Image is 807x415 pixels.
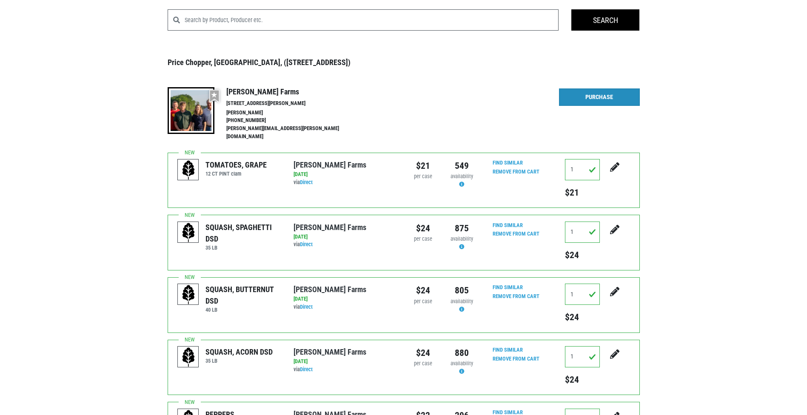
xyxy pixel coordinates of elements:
[294,160,366,169] a: [PERSON_NAME] Farms
[451,298,473,304] span: availability
[410,360,436,368] div: per case
[565,374,600,385] h5: $24
[205,159,267,171] div: TOMATOES, GRAPE
[294,223,366,232] a: [PERSON_NAME] Farms
[493,222,523,228] a: Find Similar
[410,284,436,297] div: $24
[294,171,397,179] div: [DATE]
[565,284,600,305] input: Qty
[410,346,436,360] div: $24
[178,159,199,181] img: placeholder-variety-43d6402dacf2d531de610a020419775a.svg
[294,295,397,303] div: [DATE]
[449,346,475,360] div: 880
[488,292,545,301] input: Remove From Cart
[226,117,357,125] li: [PHONE_NUMBER]
[205,244,281,251] h6: 35 LB
[565,222,600,243] input: Qty
[294,358,397,366] div: [DATE]
[451,173,473,179] span: availability
[410,173,436,181] div: per case
[300,304,313,310] a: Direct
[571,9,639,31] input: Search
[205,346,273,358] div: SQUASH, ACORN DSD
[565,159,600,180] input: Qty
[168,87,214,134] img: thumbnail-8a08f3346781c529aa742b86dead986c.jpg
[294,233,397,241] div: [DATE]
[565,312,600,323] h5: $24
[410,159,436,173] div: $21
[493,347,523,353] a: Find Similar
[226,125,357,141] li: [PERSON_NAME][EMAIL_ADDRESS][PERSON_NAME][DOMAIN_NAME]
[294,179,397,187] div: via
[178,222,199,243] img: placeholder-variety-43d6402dacf2d531de610a020419775a.svg
[451,236,473,242] span: availability
[565,346,600,367] input: Qty
[488,229,545,239] input: Remove From Cart
[185,9,559,31] input: Search by Product, Producer etc.
[300,366,313,372] a: Direct
[451,360,473,367] span: availability
[410,298,436,306] div: per case
[205,171,267,177] h6: 12 CT PINT clam
[559,88,640,106] a: Purchase
[449,222,475,235] div: 875
[294,303,397,311] div: via
[449,159,475,173] div: 549
[205,284,281,307] div: SQUASH, BUTTERNUT DSD
[565,250,600,261] h5: $24
[294,347,366,356] a: [PERSON_NAME] Farms
[449,284,475,297] div: 805
[205,358,273,364] h6: 35 LB
[226,99,357,108] li: [STREET_ADDRESS][PERSON_NAME]
[205,222,281,244] div: SQUASH, SPAGHETTI DSD
[410,235,436,243] div: per case
[565,187,600,198] h5: $21
[493,284,523,290] a: Find Similar
[300,241,313,247] a: Direct
[226,87,357,97] h4: [PERSON_NAME] Farms
[205,307,281,313] h6: 40 LB
[226,109,357,117] li: [PERSON_NAME]
[294,366,397,374] div: via
[488,167,545,177] input: Remove From Cart
[294,285,366,294] a: [PERSON_NAME] Farms
[178,347,199,368] img: placeholder-variety-43d6402dacf2d531de610a020419775a.svg
[300,179,313,185] a: Direct
[178,284,199,305] img: placeholder-variety-43d6402dacf2d531de610a020419775a.svg
[410,222,436,235] div: $24
[488,354,545,364] input: Remove From Cart
[168,58,640,67] h3: Price Chopper, [GEOGRAPHIC_DATA], ([STREET_ADDRESS])
[493,159,523,166] a: Find Similar
[294,241,397,249] div: via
